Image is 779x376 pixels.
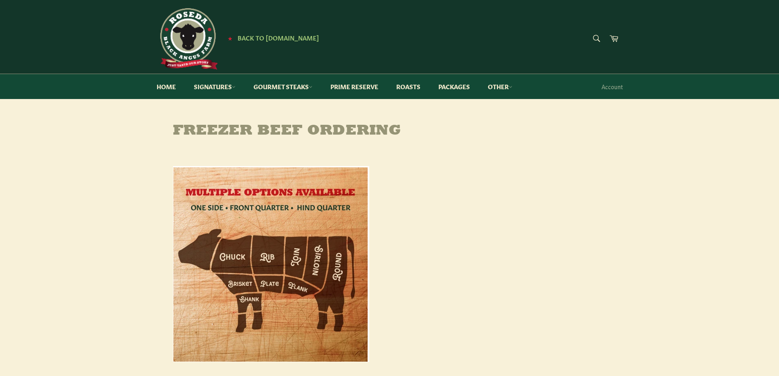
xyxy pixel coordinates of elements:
a: Signatures [186,74,244,99]
span: Back to [DOMAIN_NAME] [238,33,319,42]
a: Roasts [388,74,429,99]
a: Home [148,74,184,99]
a: Gourmet Steaks [245,74,321,99]
a: ★ Back to [DOMAIN_NAME] [224,35,319,41]
span: ★ [228,35,232,41]
a: Account [597,74,627,99]
a: Other [480,74,521,99]
img: Roseda Beef [157,8,218,70]
h1: Freezer Beef Ordering [157,123,623,140]
a: Prime Reserve [322,74,386,99]
a: Packages [430,74,478,99]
